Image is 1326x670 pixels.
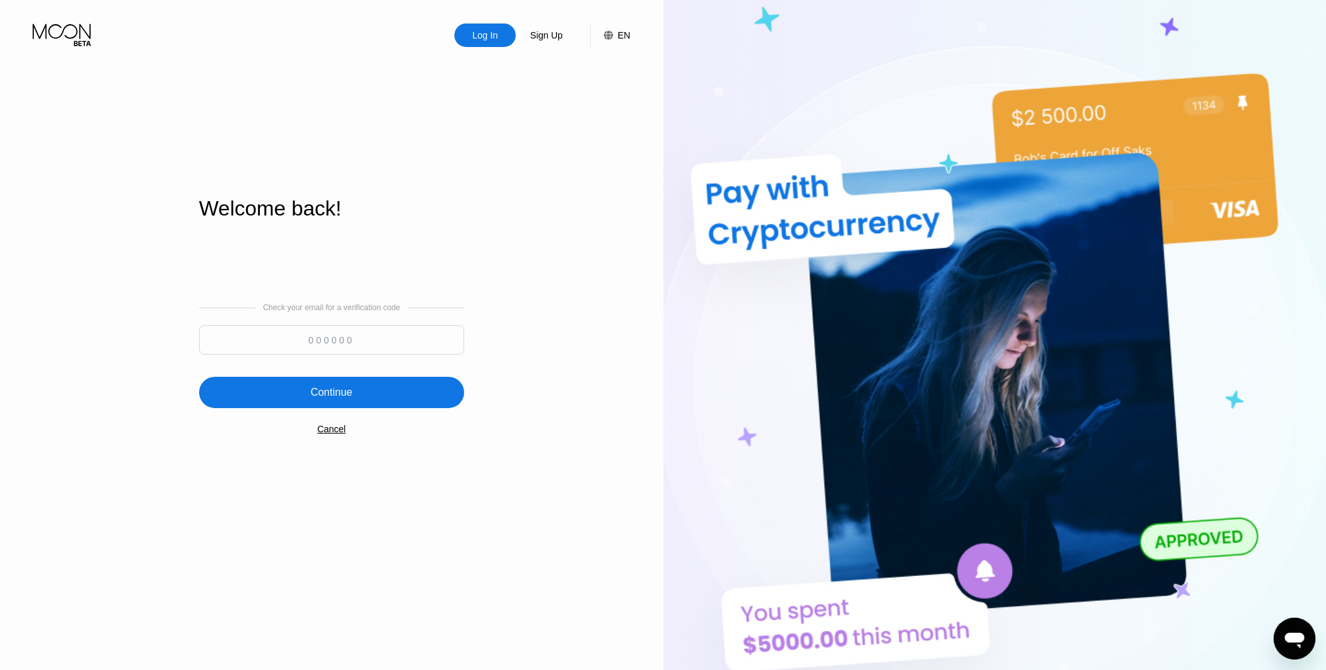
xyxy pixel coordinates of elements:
[516,24,577,47] div: Sign Up
[454,24,516,47] div: Log In
[590,24,630,47] div: EN
[199,325,464,355] input: 000000
[1274,618,1316,660] iframe: Button to launch messaging window
[317,424,346,434] div: Cancel
[618,30,630,40] div: EN
[471,29,499,42] div: Log In
[529,29,564,42] div: Sign Up
[311,386,353,399] div: Continue
[199,377,464,408] div: Continue
[263,303,400,312] div: Check your email for a verification code
[199,197,464,221] div: Welcome back!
